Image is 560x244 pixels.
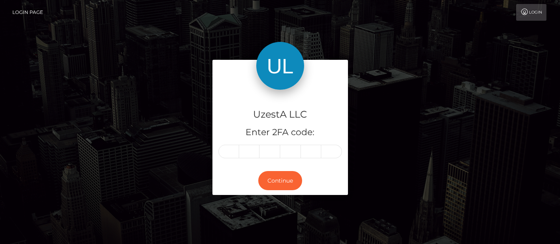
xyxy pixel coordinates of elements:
[256,42,304,90] img: UzestA LLC
[12,4,43,21] a: Login Page
[218,108,342,122] h4: UzestA LLC
[516,4,546,21] a: Login
[258,171,302,191] button: Continue
[218,126,342,139] h5: Enter 2FA code:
